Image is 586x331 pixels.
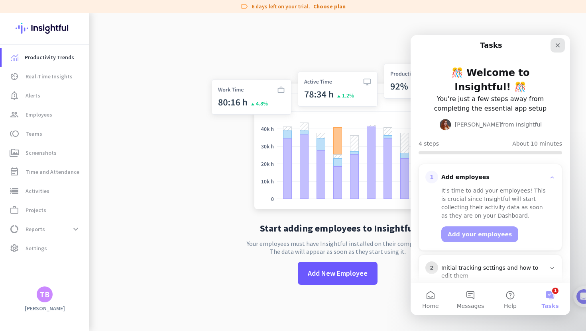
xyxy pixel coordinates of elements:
[26,148,57,158] span: Screenshots
[2,124,89,143] a: tollTeams
[313,2,346,10] a: Choose plan
[2,143,89,162] a: perm_mediaScreenshots
[10,224,19,234] i: data_usage
[26,129,42,138] span: Teams
[16,13,74,44] img: Insightful logo
[2,48,89,67] a: menu-itemProductivity Trends
[26,186,49,196] span: Activities
[10,167,19,177] i: event_note
[69,222,83,236] button: expand_more
[10,110,19,119] i: group
[260,224,416,233] h2: Start adding employees to Insightful
[10,148,19,158] i: perm_media
[10,205,19,215] i: work_outline
[247,239,429,255] p: Your employees must have Insightful installed on their computers. The data will appear as soon as...
[2,67,89,86] a: av_timerReal-Time Insights
[10,243,19,253] i: settings
[2,201,89,220] a: work_outlineProjects
[26,224,45,234] span: Reports
[2,239,89,258] a: settingsSettings
[240,2,248,10] i: label
[206,59,470,217] img: no-search-results
[308,268,368,278] span: Add New Employee
[25,53,74,62] span: Productivity Trends
[2,162,89,181] a: event_noteTime and Attendance
[26,72,73,81] span: Real-Time Insights
[10,186,19,196] i: storage
[2,181,89,201] a: storageActivities
[10,72,19,81] i: av_timer
[26,243,47,253] span: Settings
[2,105,89,124] a: groupEmployees
[26,110,52,119] span: Employees
[26,167,79,177] span: Time and Attendance
[26,91,40,100] span: Alerts
[2,220,89,239] a: data_usageReportsexpand_more
[2,86,89,105] a: notification_importantAlerts
[40,290,49,298] div: TB
[11,54,18,61] img: menu-item
[26,205,46,215] span: Projects
[298,262,378,285] button: Add New Employee
[10,129,19,138] i: toll
[411,35,570,315] iframe: Intercom live chat
[10,91,19,100] i: notification_important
